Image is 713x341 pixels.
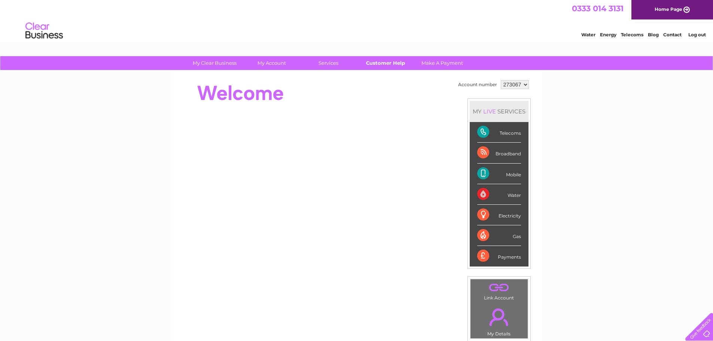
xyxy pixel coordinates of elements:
[477,205,521,225] div: Electricity
[472,281,526,294] a: .
[477,184,521,205] div: Water
[477,225,521,246] div: Gas
[482,108,497,115] div: LIVE
[648,32,659,37] a: Blog
[241,56,302,70] a: My Account
[180,4,534,36] div: Clear Business is a trading name of Verastar Limited (registered in [GEOGRAPHIC_DATA] No. 3667643...
[456,78,499,91] td: Account number
[184,56,246,70] a: My Clear Business
[470,101,528,122] div: MY SERVICES
[477,143,521,163] div: Broadband
[663,32,682,37] a: Contact
[354,56,416,70] a: Customer Help
[477,122,521,143] div: Telecoms
[688,32,706,37] a: Log out
[470,302,528,339] td: My Details
[298,56,359,70] a: Services
[581,32,595,37] a: Water
[572,4,624,13] a: 0333 014 3131
[477,164,521,184] div: Mobile
[621,32,643,37] a: Telecoms
[470,279,528,302] td: Link Account
[477,246,521,266] div: Payments
[25,19,63,42] img: logo.png
[472,304,526,330] a: .
[600,32,616,37] a: Energy
[411,56,473,70] a: Make A Payment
